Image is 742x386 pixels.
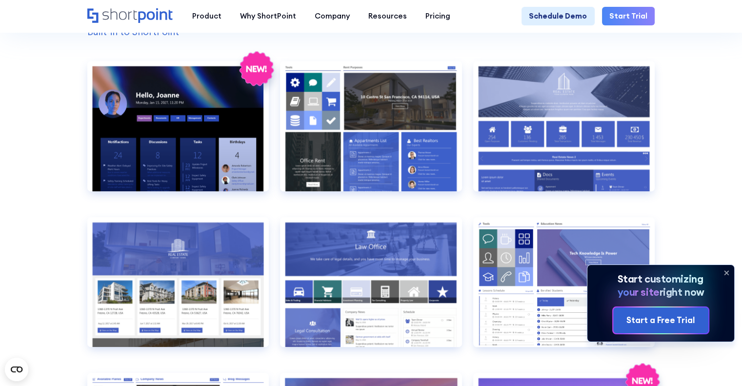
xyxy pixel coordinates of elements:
[602,7,655,25] a: Start Trial
[473,217,655,362] a: Employees Directory 2
[87,217,269,362] a: Documents 3
[473,61,655,206] a: Documents 2
[315,11,350,22] div: Company
[280,217,462,362] a: Employees Directory 1
[521,7,594,25] a: Schedule Demo
[183,7,231,25] a: Product
[425,11,450,22] div: Pricing
[87,8,174,24] a: Home
[5,358,28,381] button: Open CMP widget
[87,61,269,206] a: Communication
[416,7,460,25] a: Pricing
[368,11,407,22] div: Resources
[693,339,742,386] iframe: Chat Widget
[280,61,462,206] a: Documents 1
[626,314,695,327] div: Start a Free Trial
[359,7,416,25] a: Resources
[305,7,359,25] a: Company
[240,11,296,22] div: Why ShortPoint
[192,11,221,22] div: Product
[231,7,305,25] a: Why ShortPoint
[613,307,709,333] a: Start a Free Trial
